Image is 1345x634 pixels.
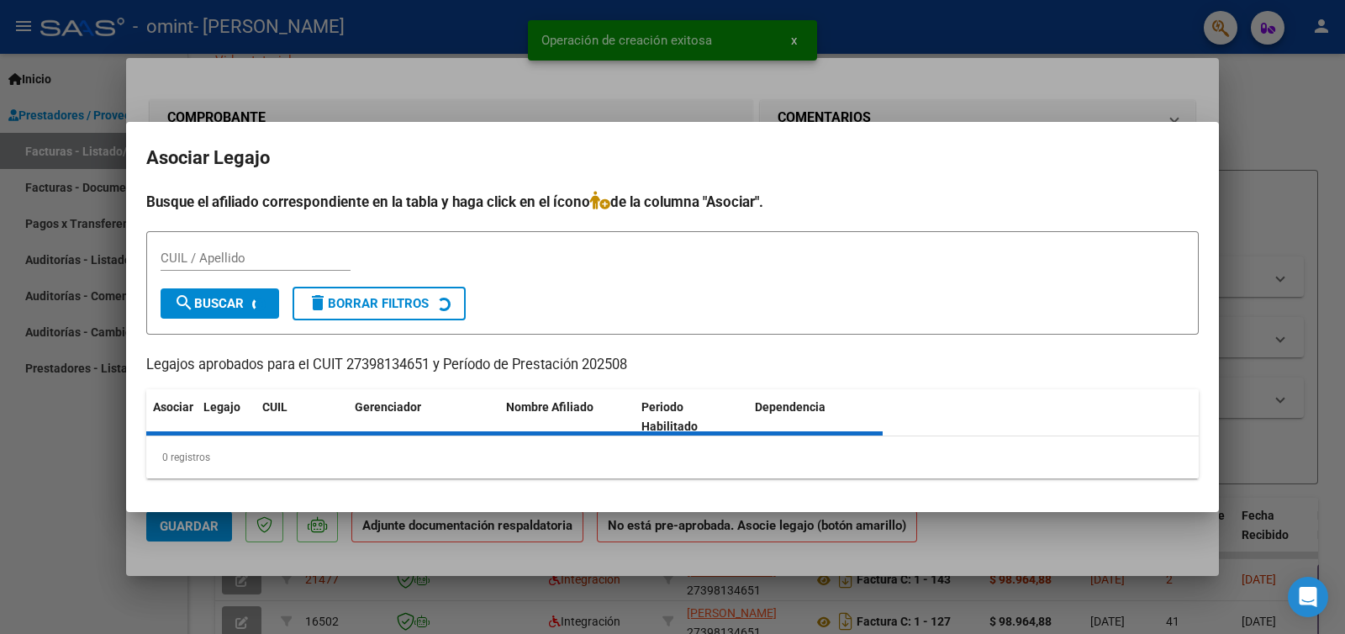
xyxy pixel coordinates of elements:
[293,287,466,320] button: Borrar Filtros
[506,400,593,414] span: Nombre Afiliado
[499,389,635,445] datatable-header-cell: Nombre Afiliado
[153,400,193,414] span: Asociar
[146,191,1199,213] h4: Busque el afiliado correspondiente en la tabla y haga click en el ícono de la columna "Asociar".
[641,400,698,433] span: Periodo Habilitado
[146,355,1199,376] p: Legajos aprobados para el CUIT 27398134651 y Período de Prestación 202508
[256,389,348,445] datatable-header-cell: CUIL
[174,296,244,311] span: Buscar
[355,400,421,414] span: Gerenciador
[197,389,256,445] datatable-header-cell: Legajo
[174,293,194,313] mat-icon: search
[308,293,328,313] mat-icon: delete
[308,296,429,311] span: Borrar Filtros
[146,142,1199,174] h2: Asociar Legajo
[635,389,748,445] datatable-header-cell: Periodo Habilitado
[1288,577,1328,617] div: Open Intercom Messenger
[161,288,279,319] button: Buscar
[146,389,197,445] datatable-header-cell: Asociar
[203,400,240,414] span: Legajo
[748,389,883,445] datatable-header-cell: Dependencia
[755,400,825,414] span: Dependencia
[348,389,499,445] datatable-header-cell: Gerenciador
[262,400,287,414] span: CUIL
[146,436,1199,478] div: 0 registros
